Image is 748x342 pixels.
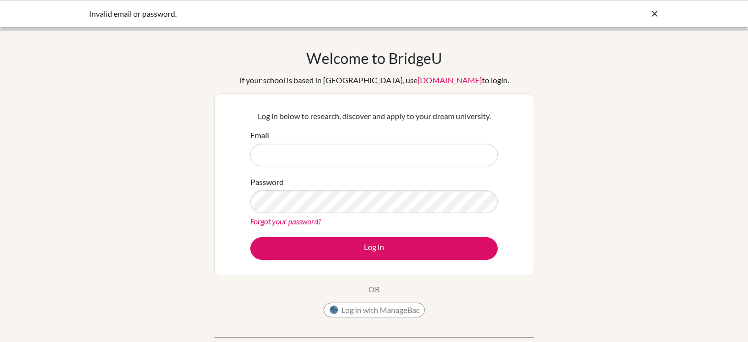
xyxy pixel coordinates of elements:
[239,74,509,86] div: If your school is based in [GEOGRAPHIC_DATA], use to login.
[250,129,269,141] label: Email
[324,303,425,317] button: Log in with ManageBac
[250,217,321,226] a: Forgot your password?
[368,283,380,295] p: OR
[418,75,482,85] a: [DOMAIN_NAME]
[306,49,442,67] h1: Welcome to BridgeU
[250,110,498,122] p: Log in below to research, discover and apply to your dream university.
[89,8,512,20] div: Invalid email or password.
[250,237,498,260] button: Log in
[250,176,284,188] label: Password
